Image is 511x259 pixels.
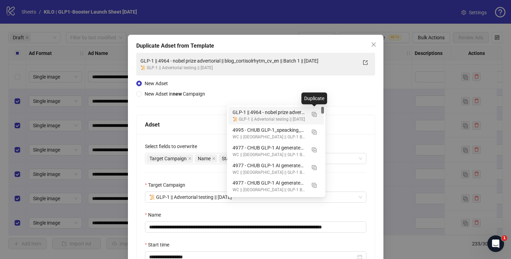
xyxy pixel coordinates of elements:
[173,91,182,97] strong: new
[233,126,306,134] div: 4995 - CHUB GLP-1_speacking_blogger_1_var || Batch 1 || Enhancements: OFF || GLP-1 Booster || 7C ...
[233,116,306,123] div: 📜 GLP-1 || Advertorial testing || [DATE]
[219,154,250,163] span: Start time
[312,130,317,135] img: Duplicate
[228,160,324,178] div: 4977 - CHUB GLP-1 AI generated Street interview || Batch 1 || Enhancements: OFF || GLP-1 Booster ...
[149,192,362,202] span: 📜 GLP-1 || Advertorial testing || 18/06/2025
[228,177,324,195] div: 4977 - CHUB GLP-1 AI generated Street interview || Batch 1 || Enhancements: OFF || GLP-1 Booster ...
[198,155,211,162] span: Name
[136,42,375,50] div: Duplicate Adset from Template
[502,235,507,241] span: 1
[145,143,202,150] label: Select fields to overwrite
[145,91,205,97] span: New Adset in Campaign
[145,81,168,86] span: New Adset
[146,154,193,163] span: Target Campaign
[145,211,165,219] label: Name
[145,221,366,233] input: Name
[312,112,317,117] img: Duplicate
[312,183,317,188] img: Duplicate
[149,155,187,162] span: Target Campaign
[301,92,327,104] div: Duplicate
[140,57,357,65] div: GLP-1 || 4964 - nobel prize advertorial || blog_cortisolrhytm_cv_en || Batch 1 || [DATE]
[212,157,216,160] span: close
[233,108,306,116] div: GLP-1 || 4964 - nobel prize advertorial || blog_cortisolrhytm_cv_en || Batch 1 || [DATE]
[233,162,306,169] div: 4977 - CHUB GLP-1 AI generated Street interview || Batch 1 || Enhancements: OFF || GLP-1 Booster ...
[233,134,306,140] div: WC || [GEOGRAPHIC_DATA] || GLP-1 Booster - NEW ANGLES - Creative Testing | [DATE]
[371,42,376,47] span: close
[233,169,306,176] div: WC || [GEOGRAPHIC_DATA] || GLP-1 Booster - NEW ANGLES - Creative Testing | [DATE]
[309,144,320,155] button: Duplicate
[233,187,306,193] div: WC || [GEOGRAPHIC_DATA] || GLP-1 Booster - NEW ANGLES - Creative Testing | [DATE]
[228,107,324,124] div: GLP-1 || 4964 - nobel prize advertorial || blog_cortisolrhytm_cv_en || Batch 1 || 19/09/2025
[312,165,317,170] img: Duplicate
[309,108,320,120] button: Duplicate
[363,60,368,65] span: export
[233,179,306,187] div: 4977 - CHUB GLP-1 AI generated Street interview || Batch 1 || Enhancements: OFF || GLP-1 Booster ...
[228,142,324,160] div: 4977 - CHUB GLP-1 AI generated Street interview || Batch 1 || Enhancements: OFF || GLP-1 Booster ...
[368,39,379,50] button: Close
[222,155,243,162] span: Start time
[145,120,366,129] div: Adset
[228,195,324,213] div: GLP-1 || 4926 - glp1 advertorial ads 2 doctors || blog_topdoctors_cv_en || Batch 1 || 10/09/2025
[233,152,306,158] div: WC || [GEOGRAPHIC_DATA] || GLP-1 Booster - NEW ANGLES - Creative Testing | [DATE]
[140,65,357,71] div: 📜 GLP-1 || Advertorial testing || [DATE]
[145,181,190,189] label: Target Campaign
[145,241,174,249] label: Start time
[487,235,504,252] iframe: Intercom live chat
[195,154,217,163] span: Name
[309,179,320,190] button: Duplicate
[312,147,317,152] img: Duplicate
[309,162,320,173] button: Duplicate
[228,124,324,142] div: 4995 - CHUB GLP-1_speacking_blogger_1_var || Batch 1 || Enhancements: OFF || GLP-1 Booster || 7C ...
[309,126,320,137] button: Duplicate
[233,144,306,152] div: 4977 - CHUB GLP-1 AI generated Street interview || Batch 1 || Enhancements: OFF || GLP-1 Booster ...
[188,157,192,160] span: close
